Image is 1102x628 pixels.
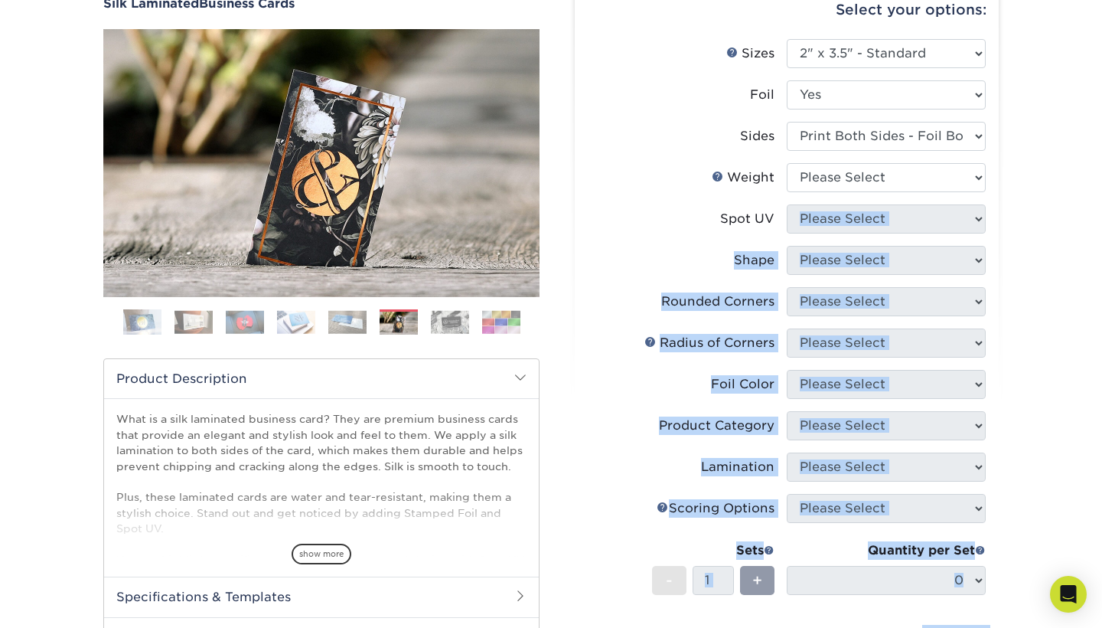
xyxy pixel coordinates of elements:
[104,359,539,398] h2: Product Description
[720,210,774,228] div: Spot UV
[740,127,774,146] div: Sides
[666,569,673,592] span: -
[380,312,418,335] img: Business Cards 06
[659,417,774,435] div: Product Category
[750,86,774,104] div: Foil
[431,310,469,334] img: Business Cards 07
[701,458,774,476] div: Lamination
[226,310,264,334] img: Business Cards 03
[103,29,540,297] img: Silk Laminated 06
[1050,576,1087,613] div: Open Intercom Messenger
[726,44,774,63] div: Sizes
[277,310,315,334] img: Business Cards 04
[652,541,774,560] div: Sets
[123,303,161,342] img: Business Cards 01
[787,541,986,560] div: Quantity per Set
[644,334,774,352] div: Radius of Corners
[328,310,367,334] img: Business Cards 05
[657,499,774,518] div: Scoring Options
[104,577,539,617] h2: Specifications & Templates
[752,569,762,592] span: +
[734,251,774,270] div: Shape
[482,310,520,334] img: Business Cards 08
[712,168,774,187] div: Weight
[292,544,351,564] span: show more
[661,293,774,311] div: Rounded Corners
[174,310,213,334] img: Business Cards 02
[711,375,774,394] div: Foil Color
